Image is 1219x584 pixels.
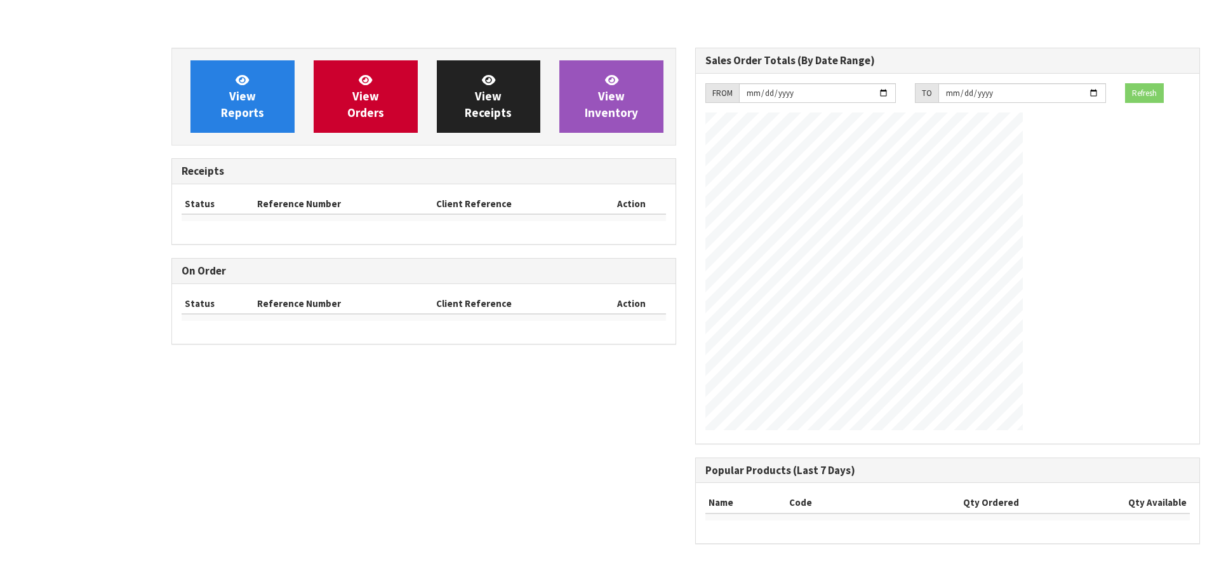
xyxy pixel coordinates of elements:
span: View Inventory [585,72,638,120]
th: Qty Available [1022,492,1190,513]
a: ViewOrders [314,60,418,133]
th: Client Reference [433,194,596,214]
a: ViewInventory [559,60,663,133]
a: ViewReports [190,60,295,133]
th: Action [596,194,666,214]
th: Action [596,294,666,314]
th: Code [786,492,862,513]
span: View Reports [221,72,264,120]
div: TO [915,83,938,104]
th: Reference Number [254,294,434,314]
th: Client Reference [433,294,596,314]
button: Refresh [1125,83,1164,104]
th: Reference Number [254,194,434,214]
h3: On Order [182,265,666,277]
a: ViewReceipts [437,60,541,133]
span: View Orders [347,72,384,120]
h3: Popular Products (Last 7 Days) [705,465,1190,477]
th: Status [182,194,254,214]
span: View Receipts [465,72,512,120]
th: Name [705,492,786,513]
div: FROM [705,83,739,104]
th: Status [182,294,254,314]
h3: Sales Order Totals (By Date Range) [705,55,1190,67]
th: Qty Ordered [862,492,1022,513]
h3: Receipts [182,165,666,177]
